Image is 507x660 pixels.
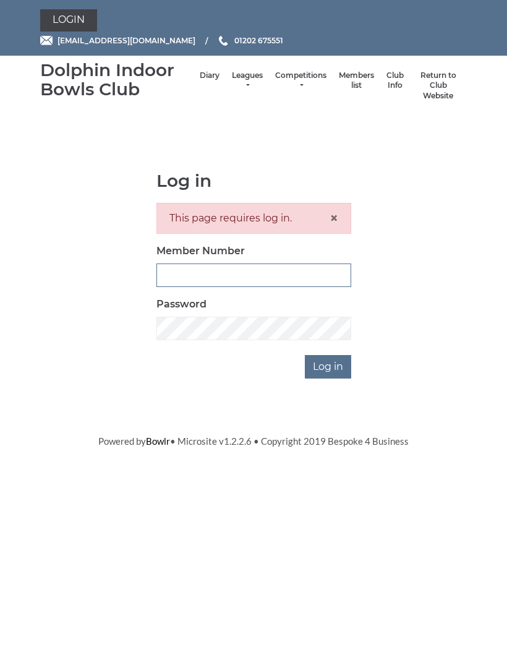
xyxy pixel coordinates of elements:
[156,244,245,259] label: Member Number
[275,71,326,91] a: Competitions
[232,71,263,91] a: Leagues
[386,71,404,91] a: Club Info
[98,435,409,447] span: Powered by • Microsite v1.2.2.6 • Copyright 2019 Bespoke 4 Business
[40,35,195,46] a: Email [EMAIL_ADDRESS][DOMAIN_NAME]
[156,203,351,234] div: This page requires log in.
[305,355,351,379] input: Log in
[416,71,461,101] a: Return to Club Website
[156,297,207,312] label: Password
[40,9,97,32] a: Login
[339,71,374,91] a: Members list
[219,36,228,46] img: Phone us
[330,209,338,227] span: ×
[200,71,219,81] a: Diary
[146,435,170,447] a: Bowlr
[58,36,195,45] span: [EMAIL_ADDRESS][DOMAIN_NAME]
[330,211,338,226] button: Close
[156,171,351,191] h1: Log in
[40,36,53,45] img: Email
[234,36,283,45] span: 01202 675551
[40,61,194,99] div: Dolphin Indoor Bowls Club
[217,35,283,46] a: Phone us 01202 675551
